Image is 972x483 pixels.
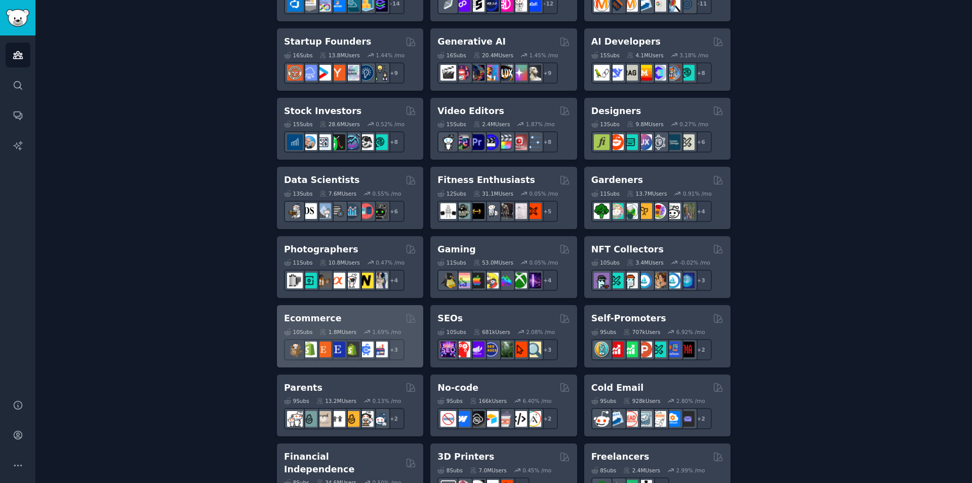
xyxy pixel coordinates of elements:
[301,65,317,81] img: SaaS
[525,411,541,427] img: Adalo
[497,342,513,357] img: Local_SEO
[358,65,374,81] img: Entrepreneurship
[679,121,708,128] div: 0.27 % /mo
[497,203,513,219] img: fitness30plus
[330,65,345,81] img: ycombinator
[665,203,680,219] img: UrbanGardening
[287,134,303,150] img: dividends
[525,134,541,150] img: postproduction
[344,342,359,357] img: reviewmyshopify
[344,134,359,150] img: StocksAndTrading
[284,397,309,404] div: 9 Sub s
[372,134,388,150] img: technicalanalysis
[440,342,456,357] img: SEO_Digital_Marketing
[315,134,331,150] img: Forex
[636,342,652,357] img: ProductHunters
[526,121,555,128] div: 1.87 % /mo
[526,328,555,336] div: 2.08 % /mo
[455,342,470,357] img: TechSEO
[622,134,638,150] img: UI_Design
[455,65,470,81] img: dalle2
[636,273,652,288] img: OpenSeaNFT
[591,35,661,48] h2: AI Developers
[373,397,401,404] div: 0.13 % /mo
[284,121,312,128] div: 15 Sub s
[440,134,456,150] img: gopro
[473,121,510,128] div: 2.4M Users
[591,243,664,256] h2: NFT Collectors
[455,273,470,288] img: CozyGamers
[437,190,466,197] div: 12 Sub s
[623,328,660,336] div: 707k Users
[627,259,664,266] div: 3.4M Users
[470,397,507,404] div: 166k Users
[372,273,388,288] img: WeddingPhotography
[676,397,705,404] div: 2.80 % /mo
[358,342,374,357] img: ecommercemarketing
[622,203,638,219] img: SavageGarden
[530,52,558,59] div: 1.45 % /mo
[437,312,463,325] h2: SEOs
[679,411,695,427] img: EmailOutreach
[301,411,317,427] img: SingleParents
[622,273,638,288] img: NFTmarket
[522,467,551,474] div: 0.45 % /mo
[608,411,624,427] img: Emailmarketing
[591,382,643,394] h2: Cold Email
[665,273,680,288] img: OpenseaMarket
[594,65,610,81] img: LangChain
[591,121,620,128] div: 13 Sub s
[284,35,371,48] h2: Startup Founders
[284,105,361,118] h2: Stock Investors
[511,411,527,427] img: NoCodeMovement
[469,134,484,150] img: premiere
[344,411,359,427] img: NewParents
[651,342,666,357] img: alphaandbetausers
[383,201,404,222] div: + 6
[6,9,29,27] img: GummySearch logo
[473,259,513,266] div: 53.0M Users
[437,382,478,394] h2: No-code
[287,411,303,427] img: daddit
[383,408,404,429] div: + 2
[440,273,456,288] img: linux_gaming
[691,408,712,429] div: + 2
[358,273,374,288] img: Nikon
[301,134,317,150] img: ValueInvesting
[383,131,404,153] div: + 8
[497,134,513,150] img: finalcutpro
[455,411,470,427] img: webflow
[679,259,710,266] div: -0.02 % /mo
[383,339,404,360] div: + 3
[440,65,456,81] img: aivideo
[623,467,660,474] div: 2.4M Users
[358,134,374,150] img: swingtrading
[287,342,303,357] img: dropship
[591,174,643,187] h2: Gardeners
[608,342,624,357] img: youtubepromotion
[284,259,312,266] div: 11 Sub s
[651,273,666,288] img: CryptoArt
[287,65,303,81] img: EntrepreneurRideAlong
[344,203,359,219] img: analytics
[372,411,388,427] img: Parents
[376,121,404,128] div: 0.52 % /mo
[537,339,558,360] div: + 3
[665,134,680,150] img: learndesign
[594,203,610,219] img: vegetablegardening
[608,273,624,288] img: NFTMarketplace
[591,328,617,336] div: 9 Sub s
[316,397,356,404] div: 13.2M Users
[287,273,303,288] img: analog
[636,411,652,427] img: coldemail
[372,65,388,81] img: growmybusiness
[651,411,666,427] img: b2b_sales
[284,312,342,325] h2: Ecommerce
[665,342,680,357] img: betatests
[437,259,466,266] div: 11 Sub s
[437,243,475,256] h2: Gaming
[330,411,345,427] img: toddlers
[473,328,510,336] div: 681k Users
[497,65,513,81] img: FluxAI
[373,328,401,336] div: 1.69 % /mo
